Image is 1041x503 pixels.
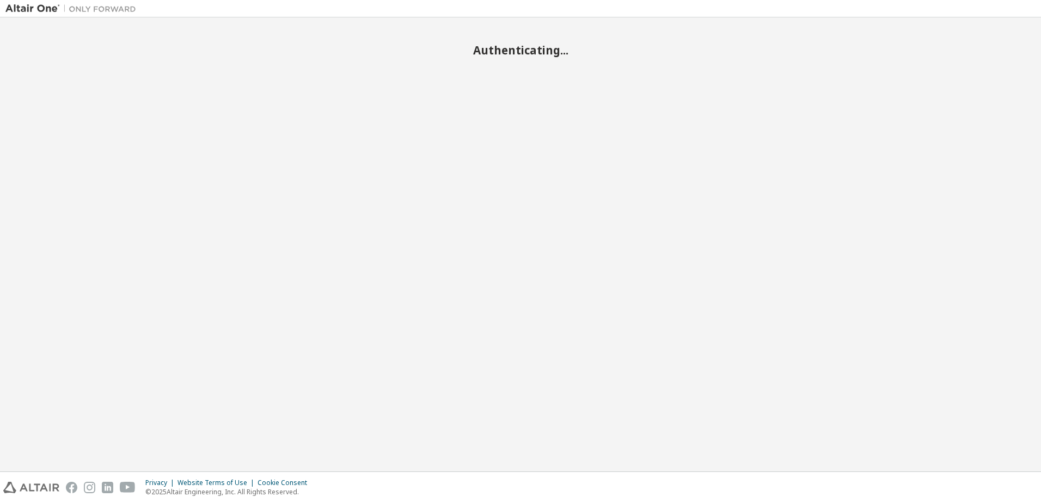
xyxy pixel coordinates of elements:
[145,487,314,496] p: © 2025 Altair Engineering, Inc. All Rights Reserved.
[5,3,142,14] img: Altair One
[66,482,77,493] img: facebook.svg
[258,479,314,487] div: Cookie Consent
[177,479,258,487] div: Website Terms of Use
[145,479,177,487] div: Privacy
[120,482,136,493] img: youtube.svg
[3,482,59,493] img: altair_logo.svg
[102,482,113,493] img: linkedin.svg
[5,43,1036,57] h2: Authenticating...
[84,482,95,493] img: instagram.svg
